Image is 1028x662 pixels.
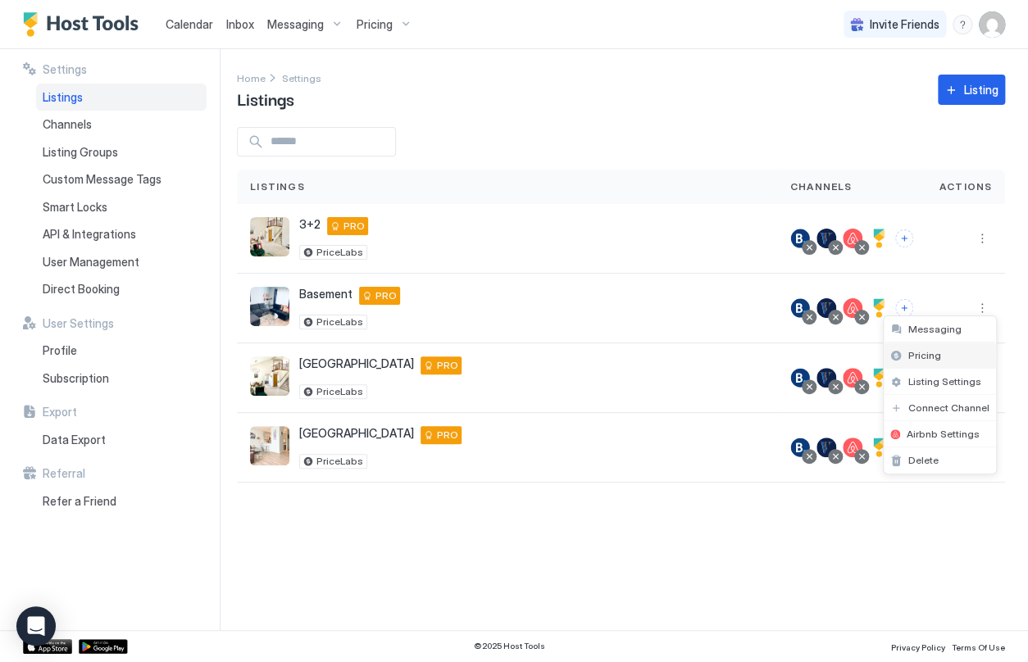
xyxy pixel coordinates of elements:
[907,428,980,440] span: Airbnb Settings
[908,323,962,335] span: Messaging
[908,401,989,414] span: Connect Channel
[908,375,981,388] span: Listing Settings
[16,606,56,646] div: Open Intercom Messenger
[908,454,939,466] span: Delete
[908,349,941,361] span: Pricing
